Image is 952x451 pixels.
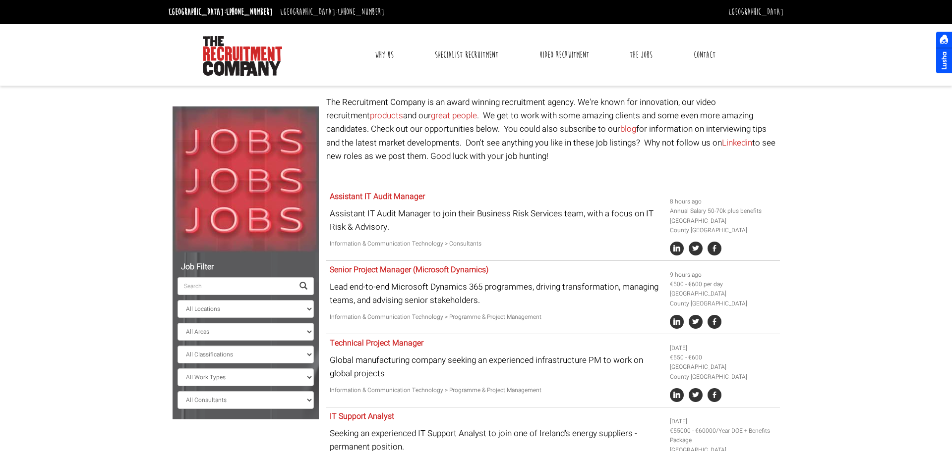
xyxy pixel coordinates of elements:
a: [GEOGRAPHIC_DATA] [728,6,783,17]
a: IT Support Analyst [330,410,394,422]
a: Why Us [367,43,401,67]
img: Jobs, Jobs, Jobs [173,106,319,252]
li: €550 - €600 [670,353,776,362]
a: blog [620,123,636,135]
a: Video Recruitment [532,43,596,67]
input: Search [178,277,294,295]
a: The Jobs [622,43,660,67]
a: Specialist Recruitment [427,43,506,67]
li: [DATE] [670,417,776,426]
li: [GEOGRAPHIC_DATA] County [GEOGRAPHIC_DATA] [670,362,776,381]
a: great people [431,109,477,122]
h5: Job Filter [178,263,314,272]
li: [GEOGRAPHIC_DATA]: [278,4,387,20]
img: The Recruitment Company [203,36,282,76]
a: Linkedin [722,137,752,149]
a: Technical Project Manager [330,337,423,349]
p: Global manufacturing company seeking an experienced infrastructure PM to work on global projects [330,353,662,380]
a: [PHONE_NUMBER] [338,6,384,17]
a: products [370,109,403,122]
li: €55000 - €60000/Year DOE + Benefits Package [670,426,776,445]
p: The Recruitment Company is an award winning recruitment agency. We're known for innovation, our v... [326,96,780,163]
li: [DATE] [670,344,776,353]
p: Information & Communication Technology > Programme & Project Management [330,386,662,395]
li: [GEOGRAPHIC_DATA]: [166,4,275,20]
a: Contact [686,43,723,67]
a: [PHONE_NUMBER] [226,6,273,17]
a: Assistant IT Audit Manager [330,191,425,202]
li: 8 hours ago [670,197,776,206]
